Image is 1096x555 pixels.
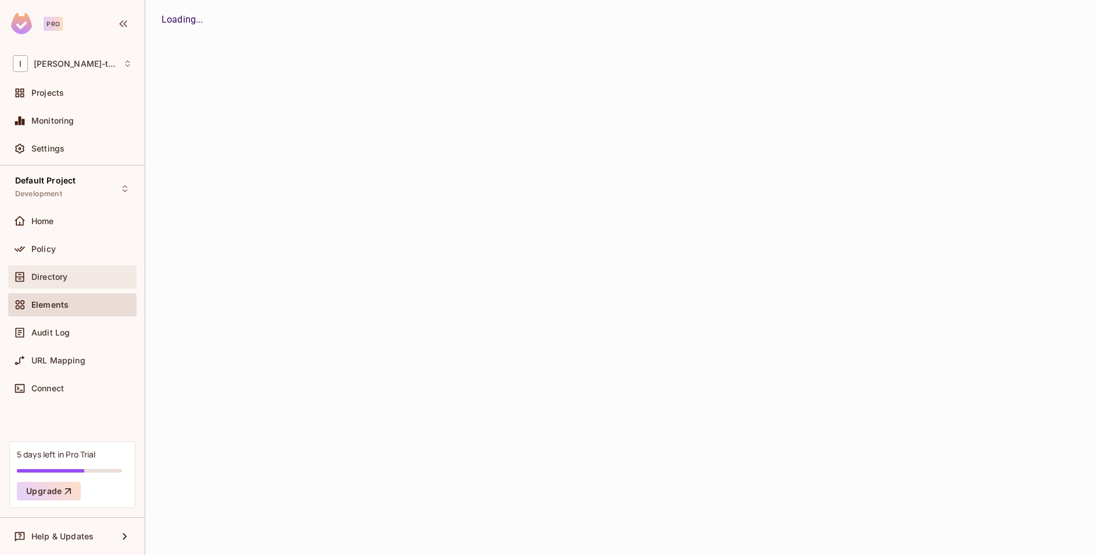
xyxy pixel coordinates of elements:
span: Workspace: Ignacio-test [34,59,117,69]
span: Audit Log [31,328,70,337]
span: Monitoring [31,116,74,125]
span: Directory [31,272,67,282]
div: 5 days left in Pro Trial [17,449,95,460]
span: URL Mapping [31,356,85,365]
span: Default Project [15,176,76,185]
span: I [13,55,28,72]
div: Loading... [162,13,1080,27]
span: Home [31,217,54,226]
span: Settings [31,144,65,153]
span: Policy [31,244,56,254]
span: Elements [31,300,69,309]
span: Development [15,189,62,199]
span: Help & Updates [31,532,94,541]
button: Upgrade [17,482,81,500]
span: Projects [31,88,64,98]
img: SReyMgAAAABJRU5ErkJggg== [11,13,32,34]
span: Connect [31,384,64,393]
div: Pro [44,17,63,31]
